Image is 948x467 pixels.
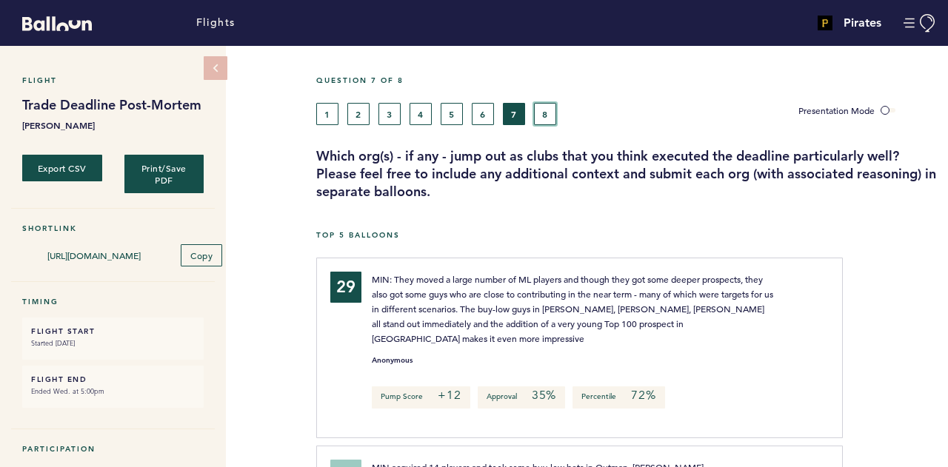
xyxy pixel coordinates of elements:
[372,357,413,364] small: Anonymous
[22,155,102,181] button: Export CSV
[190,249,213,261] span: Copy
[904,14,937,33] button: Manage Account
[798,104,875,116] span: Presentation Mode
[534,103,556,125] button: 8
[31,374,195,384] h6: FLIGHT END
[478,386,565,409] p: Approval
[22,118,204,132] b: [PERSON_NAME]
[532,388,556,403] em: 35%
[22,444,204,454] h5: Participation
[410,103,432,125] button: 4
[22,16,92,31] svg: Balloon
[330,272,361,303] div: 29
[631,388,655,403] em: 72%
[316,147,937,201] h3: Which org(s) - if any - jump out as clubs that you think executed the deadline particularly well?...
[372,386,470,409] p: Pump Score
[22,297,204,306] h5: Timing
[441,103,463,125] button: 5
[438,388,461,403] em: +12
[378,103,401,125] button: 3
[372,273,775,344] span: MIN: They moved a large number of ML players and though they got some deeper prospects, they also...
[347,103,370,125] button: 2
[316,103,338,125] button: 1
[22,75,204,85] h5: Flight
[124,155,204,193] button: Print/Save PDF
[844,14,881,32] h4: Pirates
[196,15,236,31] a: Flights
[472,103,494,125] button: 6
[22,96,204,114] h1: Trade Deadline Post-Mortem
[22,224,204,233] h5: Shortlink
[316,230,937,240] h5: Top 5 Balloons
[11,15,92,30] a: Balloon
[31,326,195,336] h6: FLIGHT START
[573,386,664,409] p: Percentile
[31,336,195,351] small: Started [DATE]
[316,75,937,85] h5: Question 7 of 8
[31,384,195,399] small: Ended Wed. at 5:00pm
[503,103,525,125] button: 7
[181,244,222,266] button: Copy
